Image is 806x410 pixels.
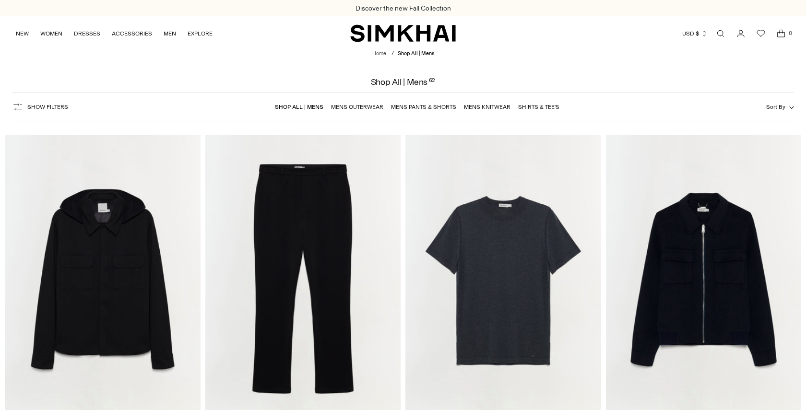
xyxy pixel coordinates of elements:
a: EXPLORE [188,23,213,44]
span: Shop All | Mens [398,50,434,57]
a: DRESSES [74,23,100,44]
a: Open search modal [711,24,730,43]
button: Show Filters [12,99,68,115]
a: Go to the account page [731,24,750,43]
a: Mens Outerwear [331,104,383,110]
h1: Shop All | Mens [371,78,436,86]
a: Mens Pants & Shorts [391,104,456,110]
div: 62 [429,78,436,86]
button: USD $ [682,23,708,44]
a: Shirts & Tee's [518,104,559,110]
a: Home [372,50,386,57]
a: Wishlist [751,24,770,43]
nav: Linked collections [275,98,559,116]
div: / [391,50,394,57]
a: Mens Knitwear [464,104,510,110]
button: Sort By [766,102,794,112]
a: NEW [16,23,29,44]
a: Open cart modal [771,24,791,43]
a: ACCESSORIES [112,23,152,44]
span: Sort By [766,104,785,110]
a: Shop All | Mens [275,104,323,110]
nav: breadcrumbs [372,50,434,57]
a: WOMEN [40,23,62,44]
a: Discover the new Fall Collection [356,4,451,12]
span: Show Filters [27,104,68,110]
span: 0 [786,29,794,37]
a: SIMKHAI [350,24,456,43]
a: MEN [164,23,176,44]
